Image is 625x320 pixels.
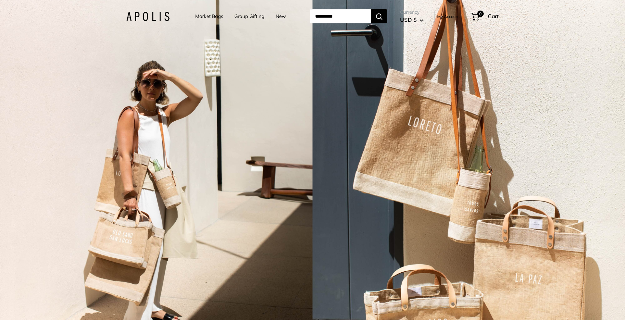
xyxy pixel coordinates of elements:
span: USD $ [400,16,417,23]
a: Group Gifting [234,12,264,21]
input: Search... [310,9,371,23]
a: New [276,12,286,21]
button: USD $ [400,15,423,25]
span: 0 [477,11,484,17]
button: Search [371,9,387,23]
a: My Account [437,12,460,20]
a: 0 Cart [471,11,499,21]
img: Apolis [126,12,170,21]
span: Cart [488,13,499,20]
a: Market Bags [195,12,223,21]
span: Currency [400,8,423,17]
